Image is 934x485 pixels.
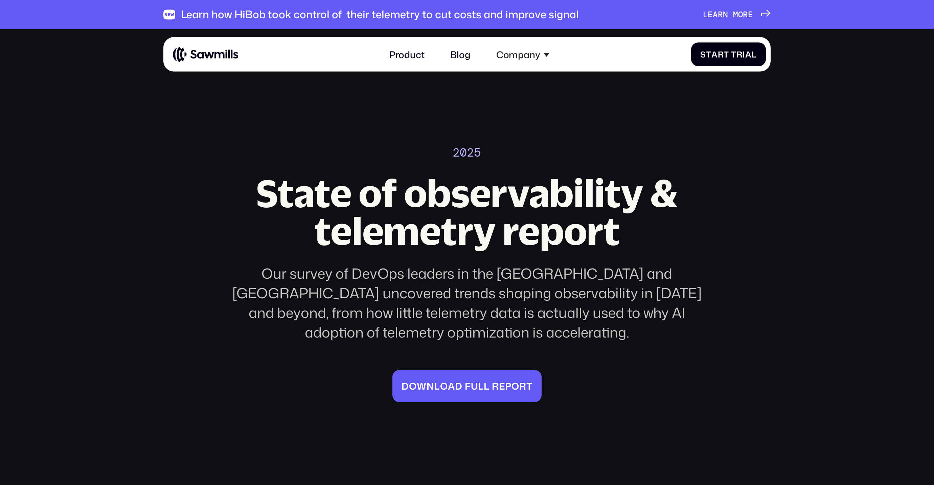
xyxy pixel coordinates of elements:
[219,174,715,250] h2: State of observability & telemetry report
[443,42,477,67] a: Blog
[427,380,434,392] span: n
[219,263,715,342] div: Our survey of DevOps leaders in the [GEOGRAPHIC_DATA] and [GEOGRAPHIC_DATA] uncovered trends shap...
[471,380,478,392] span: u
[181,8,579,21] div: Learn how HiBob took control of their telemetry to cut costs and improve signal
[738,9,743,19] span: o
[496,49,540,60] div: Company
[519,380,526,392] span: r
[526,380,532,392] span: t
[713,9,718,19] span: a
[724,49,729,59] span: t
[489,42,556,67] div: Company
[448,380,455,392] span: a
[703,9,708,19] span: L
[492,380,499,392] span: r
[478,380,484,392] span: l
[392,370,542,402] a: Downloadfullreport
[511,380,519,392] span: o
[382,42,431,67] a: Product
[752,49,757,59] span: l
[711,49,718,59] span: a
[700,49,706,59] span: S
[743,49,745,59] span: i
[748,9,753,19] span: e
[434,380,440,392] span: l
[465,380,471,392] span: f
[703,9,771,19] a: Learnmore
[453,146,481,160] div: 2025
[505,380,511,392] span: p
[731,49,736,59] span: T
[706,49,711,59] span: t
[733,9,738,19] span: m
[409,380,417,392] span: o
[484,380,489,392] span: l
[455,380,462,392] span: d
[745,49,752,59] span: a
[691,43,766,66] a: StartTrial
[743,9,748,19] span: r
[736,49,743,59] span: r
[499,380,505,392] span: e
[718,49,724,59] span: r
[417,380,427,392] span: w
[708,9,713,19] span: e
[402,380,409,392] span: D
[723,9,728,19] span: n
[440,380,448,392] span: o
[718,9,723,19] span: r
